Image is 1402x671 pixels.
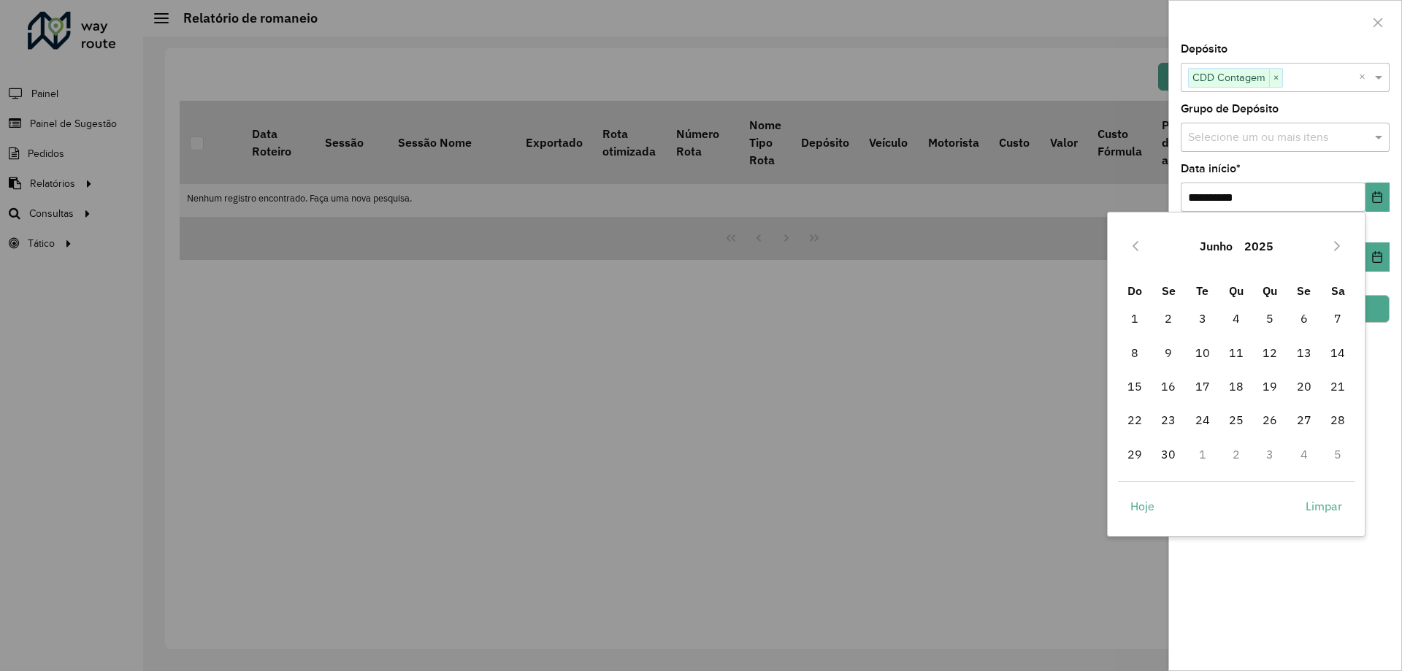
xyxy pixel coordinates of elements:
span: 5 [1255,304,1284,333]
span: 11 [1222,338,1251,367]
button: Hoje [1118,491,1167,521]
button: Choose Year [1238,229,1279,264]
td: 11 [1219,336,1253,369]
span: 13 [1290,338,1319,367]
span: CDD Contagem [1189,69,1269,86]
td: 4 [1287,437,1321,471]
td: 5 [1253,302,1287,335]
button: Choose Date [1365,242,1390,272]
span: 29 [1120,440,1149,469]
td: 13 [1287,336,1321,369]
td: 30 [1152,437,1185,471]
span: Qu [1229,283,1244,298]
td: 1 [1118,302,1152,335]
span: Do [1127,283,1142,298]
td: 4 [1219,302,1253,335]
span: 19 [1255,372,1284,401]
button: Limpar [1293,491,1355,521]
span: 10 [1188,338,1217,367]
td: 2 [1219,437,1253,471]
span: Limpar [1306,497,1342,515]
button: Choose Date [1365,183,1390,212]
span: 16 [1154,372,1183,401]
span: 18 [1222,372,1251,401]
span: × [1269,69,1282,87]
td: 6 [1287,302,1321,335]
span: 14 [1323,338,1352,367]
td: 17 [1185,369,1219,403]
span: 22 [1120,405,1149,434]
td: 8 [1118,336,1152,369]
button: Choose Month [1194,229,1238,264]
span: 30 [1154,440,1183,469]
span: 6 [1290,304,1319,333]
td: 2 [1152,302,1185,335]
td: 16 [1152,369,1185,403]
span: 17 [1188,372,1217,401]
span: 20 [1290,372,1319,401]
td: 5 [1321,437,1355,471]
td: 7 [1321,302,1355,335]
span: 8 [1120,338,1149,367]
td: 25 [1219,403,1253,437]
span: Clear all [1359,69,1371,86]
td: 14 [1321,336,1355,369]
span: 2 [1154,304,1183,333]
td: 21 [1321,369,1355,403]
span: 15 [1120,372,1149,401]
span: 4 [1222,304,1251,333]
label: Depósito [1181,40,1227,58]
span: 23 [1154,405,1183,434]
td: 1 [1185,437,1219,471]
label: Grupo de Depósito [1181,100,1279,118]
span: 1 [1120,304,1149,333]
span: 26 [1255,405,1284,434]
td: 10 [1185,336,1219,369]
span: 28 [1323,405,1352,434]
span: Te [1196,283,1208,298]
td: 3 [1185,302,1219,335]
span: Qu [1263,283,1277,298]
span: Se [1297,283,1311,298]
span: 27 [1290,405,1319,434]
td: 27 [1287,403,1321,437]
td: 28 [1321,403,1355,437]
span: Hoje [1130,497,1154,515]
span: 9 [1154,338,1183,367]
span: 21 [1323,372,1352,401]
span: 25 [1222,405,1251,434]
td: 22 [1118,403,1152,437]
td: 29 [1118,437,1152,471]
td: 9 [1152,336,1185,369]
span: 3 [1188,304,1217,333]
td: 3 [1253,437,1287,471]
span: 12 [1255,338,1284,367]
span: Se [1162,283,1176,298]
td: 26 [1253,403,1287,437]
button: Previous Month [1124,234,1147,258]
span: 24 [1188,405,1217,434]
td: 23 [1152,403,1185,437]
span: 7 [1323,304,1352,333]
td: 19 [1253,369,1287,403]
td: 18 [1219,369,1253,403]
td: 15 [1118,369,1152,403]
td: 20 [1287,369,1321,403]
label: Data início [1181,160,1241,177]
button: Next Month [1325,234,1349,258]
td: 12 [1253,336,1287,369]
div: Choose Date [1107,212,1365,536]
span: Sa [1331,283,1345,298]
td: 24 [1185,403,1219,437]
